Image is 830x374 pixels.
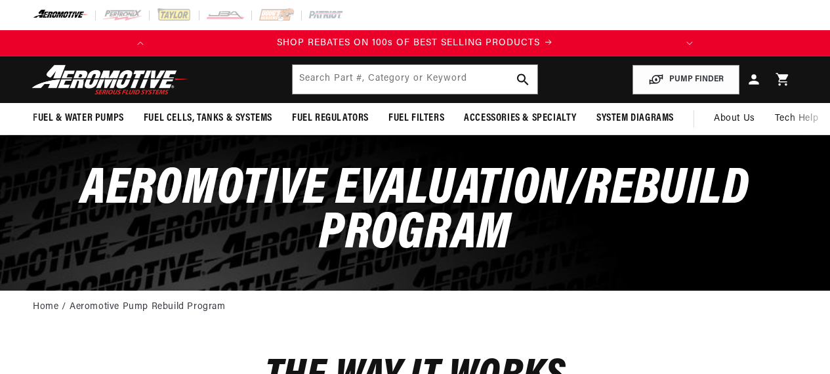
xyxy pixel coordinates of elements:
span: Fuel Regulators [292,112,369,125]
summary: Fuel Regulators [282,103,379,134]
span: Fuel & Water Pumps [33,112,124,125]
summary: Fuel Cells, Tanks & Systems [134,103,282,134]
summary: Accessories & Specialty [454,103,587,134]
button: search button [508,65,537,94]
span: Tech Help [775,112,818,126]
summary: Fuel Filters [379,103,454,134]
div: Announcement [154,36,676,51]
button: Translation missing: en.sections.announcements.previous_announcement [127,30,154,56]
a: About Us [704,103,765,135]
span: Aeromotive Evaluation/Rebuild Program [81,164,749,260]
span: Accessories & Specialty [464,112,577,125]
a: Aeromotive Pump Rebuild Program [70,300,226,314]
nav: breadcrumbs [33,300,797,314]
summary: System Diagrams [587,103,684,134]
summary: Fuel & Water Pumps [23,103,134,134]
span: About Us [714,114,755,123]
button: PUMP FINDER [633,65,739,94]
span: SHOP REBATES ON 100s OF BEST SELLING PRODUCTS [277,38,540,48]
span: Fuel Cells, Tanks & Systems [144,112,272,125]
span: System Diagrams [596,112,674,125]
button: Translation missing: en.sections.announcements.next_announcement [676,30,703,56]
img: Aeromotive [28,64,192,95]
a: SHOP REBATES ON 100s OF BEST SELLING PRODUCTS [154,36,676,51]
input: Search by Part Number, Category or Keyword [293,65,537,94]
div: 1 of 2 [154,36,676,51]
span: Fuel Filters [388,112,444,125]
summary: Tech Help [765,103,828,135]
a: Home [33,300,58,314]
